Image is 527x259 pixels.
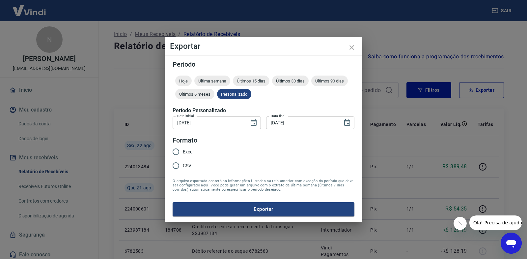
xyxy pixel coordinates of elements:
[194,76,230,86] div: Última semana
[272,76,309,86] div: Últimos 30 dias
[173,136,197,145] legend: Formato
[217,89,251,99] div: Personalizado
[173,179,354,192] span: O arquivo exportado conterá as informações filtradas na tela anterior com exceção do período que ...
[454,217,467,230] iframe: Fechar mensagem
[247,116,260,129] button: Choose date, selected date is 21 de ago de 2025
[173,107,354,114] h5: Período Personalizado
[217,92,251,97] span: Personalizado
[311,76,348,86] div: Últimos 90 dias
[175,79,192,83] span: Hoje
[175,92,214,97] span: Últimos 6 meses
[233,79,269,83] span: Últimos 15 dias
[341,116,354,129] button: Choose date, selected date is 22 de ago de 2025
[272,79,309,83] span: Últimos 30 dias
[173,116,244,129] input: DD/MM/YYYY
[266,116,338,129] input: DD/MM/YYYY
[469,215,522,230] iframe: Mensagem da empresa
[501,233,522,254] iframe: Botão para abrir a janela de mensagens
[175,76,192,86] div: Hoje
[183,162,191,169] span: CSV
[4,5,55,10] span: Olá! Precisa de ajuda?
[170,42,357,50] h4: Exportar
[271,113,286,118] label: Data final
[177,113,194,118] label: Data inicial
[173,202,354,216] button: Exportar
[233,76,269,86] div: Últimos 15 dias
[183,148,193,155] span: Excel
[175,89,214,99] div: Últimos 6 meses
[194,79,230,83] span: Última semana
[311,79,348,83] span: Últimos 90 dias
[344,40,360,55] button: close
[173,61,354,68] h5: Período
